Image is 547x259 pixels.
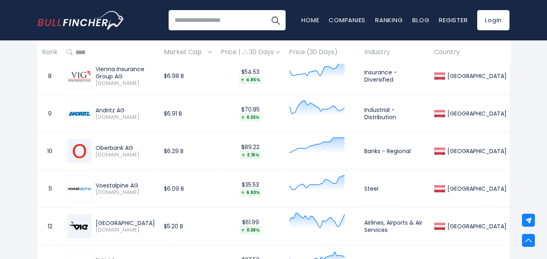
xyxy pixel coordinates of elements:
div: Oberbank AG [96,144,155,152]
div: 6.93% [240,188,261,197]
div: $89.22 [221,143,280,159]
button: Search [265,10,286,30]
div: Vienna Insurance Group AG [96,65,155,80]
a: Companies [329,16,365,24]
div: [GEOGRAPHIC_DATA] [445,185,507,192]
img: VOE.VI.png [68,187,91,191]
td: $6.29 B [159,133,216,170]
a: Ranking [375,16,403,24]
span: Market Cap [164,46,206,59]
td: $5.20 B [159,208,216,245]
td: Banks - Regional [360,133,430,170]
img: Bullfincher logo [38,11,125,29]
a: Register [439,16,468,24]
th: Industry [360,40,430,64]
div: 4.85% [239,76,262,84]
a: Go to homepage [38,11,124,29]
td: Steel [360,170,430,208]
th: Country [430,40,511,64]
span: [DOMAIN_NAME] [96,152,155,158]
div: $35.53 [221,181,280,197]
td: $6.91 B [159,95,216,133]
div: 0.33% [240,113,261,122]
td: 9 [38,95,62,133]
td: 12 [38,208,62,245]
div: [GEOGRAPHIC_DATA] [445,110,507,117]
div: Andritz AG [96,107,155,114]
div: 0.38% [240,226,261,234]
a: Login [477,10,509,30]
a: Home [301,16,319,24]
img: OBS.VI.png [68,139,91,163]
div: Voestalpine AG [96,182,155,189]
div: $54.53 [221,68,280,84]
div: Price | 30 Days [221,48,280,57]
span: [DOMAIN_NAME] [96,189,155,196]
th: Rank [38,40,62,64]
th: Price (30 Days) [284,40,360,64]
div: [GEOGRAPHIC_DATA] [445,223,507,230]
div: $61.99 [221,219,280,234]
div: $70.85 [221,106,280,122]
div: [GEOGRAPHIC_DATA] [445,147,507,155]
img: ANDR.VI.png [68,111,91,117]
td: $6.98 B [159,57,216,95]
img: FLU.VI.png [68,215,91,238]
div: [GEOGRAPHIC_DATA] [96,219,155,227]
span: [DOMAIN_NAME] [96,114,155,121]
td: 8 [38,57,62,95]
td: Industrial - Distribution [360,95,430,133]
span: [DOMAIN_NAME] [96,80,155,87]
td: 10 [38,133,62,170]
div: 2.15% [240,151,261,159]
td: Airlines, Airports & Air Services [360,208,430,245]
td: $6.09 B [159,170,216,208]
a: Blog [412,16,429,24]
span: [DOMAIN_NAME] [96,227,155,234]
td: 11 [38,170,62,208]
img: VIG.VI.png [68,71,91,81]
td: Insurance - Diversified [360,57,430,95]
div: [GEOGRAPHIC_DATA] [445,72,507,80]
